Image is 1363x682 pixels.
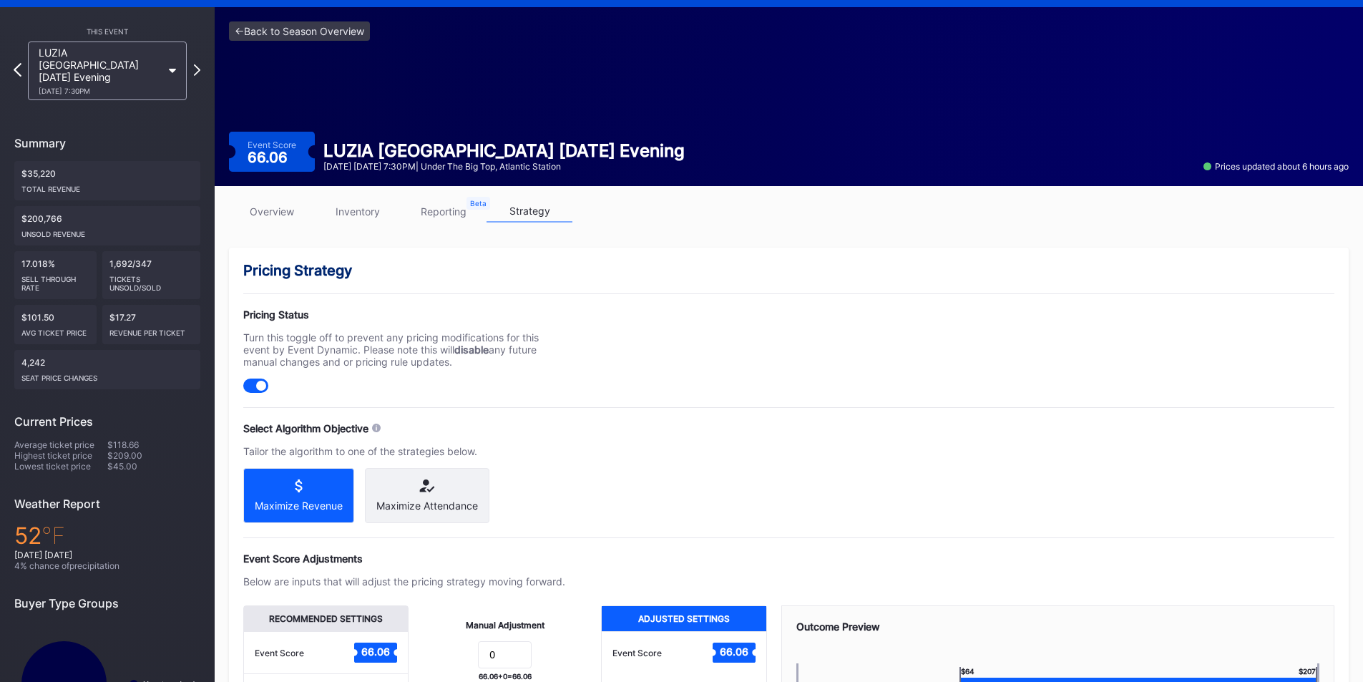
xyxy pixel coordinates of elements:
[243,331,565,368] div: Turn this toggle off to prevent any pricing modifications for this event by Event Dynamic. Please...
[21,179,193,193] div: Total Revenue
[361,646,390,658] text: 66.06
[21,269,89,292] div: Sell Through Rate
[479,672,532,681] div: 66.06 + 0 = 66.06
[315,200,401,223] a: inventory
[255,648,304,658] div: Event Score
[14,450,107,461] div: Highest ticket price
[229,21,370,41] a: <-Back to Season Overview
[243,262,1334,279] div: Pricing Strategy
[14,414,200,429] div: Current Prices
[14,206,200,245] div: $200,766
[109,323,194,337] div: Revenue per ticket
[1203,161,1349,172] div: Prices updated about 6 hours ago
[21,224,193,238] div: Unsold Revenue
[243,308,565,321] div: Pricing Status
[14,251,97,299] div: 17.018%
[487,200,572,223] a: strategy
[21,323,89,337] div: Avg ticket price
[102,251,201,299] div: 1,692/347
[107,450,200,461] div: $209.00
[720,646,748,658] text: 66.06
[1299,667,1317,678] div: $ 207
[243,552,1334,565] div: Event Score Adjustments
[14,522,200,550] div: 52
[107,439,200,450] div: $118.66
[323,140,685,161] div: LUZIA [GEOGRAPHIC_DATA] [DATE] Evening
[454,344,489,356] strong: disable
[14,161,200,200] div: $35,220
[14,136,200,150] div: Summary
[14,27,200,36] div: This Event
[255,500,343,512] div: Maximize Revenue
[109,269,194,292] div: Tickets Unsold/Sold
[466,620,544,630] div: Manual Adjustment
[243,422,368,434] div: Select Algorithm Objective
[244,606,408,631] div: Recommended Settings
[107,461,200,472] div: $45.00
[21,368,193,382] div: seat price changes
[248,150,291,165] div: 66.06
[14,550,200,560] div: [DATE] [DATE]
[959,667,974,678] div: $ 64
[102,305,201,344] div: $17.27
[612,648,662,658] div: Event Score
[401,200,487,223] a: reporting
[14,305,97,344] div: $101.50
[39,87,162,95] div: [DATE] 7:30PM
[229,200,315,223] a: overview
[14,439,107,450] div: Average ticket price
[248,140,296,150] div: Event Score
[14,560,200,571] div: 4 % chance of precipitation
[376,500,478,512] div: Maximize Attendance
[243,575,565,588] div: Below are inputs that will adjust the pricing strategy moving forward.
[602,606,766,631] div: Adjusted Settings
[14,497,200,511] div: Weather Report
[323,161,685,172] div: [DATE] [DATE] 7:30PM | Under the Big Top, Atlantic Station
[796,620,1320,633] div: Outcome Preview
[41,522,65,550] span: ℉
[39,47,162,95] div: LUZIA [GEOGRAPHIC_DATA] [DATE] Evening
[243,445,565,457] div: Tailor the algorithm to one of the strategies below.
[14,461,107,472] div: Lowest ticket price
[14,350,200,389] div: 4,242
[14,596,200,610] div: Buyer Type Groups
